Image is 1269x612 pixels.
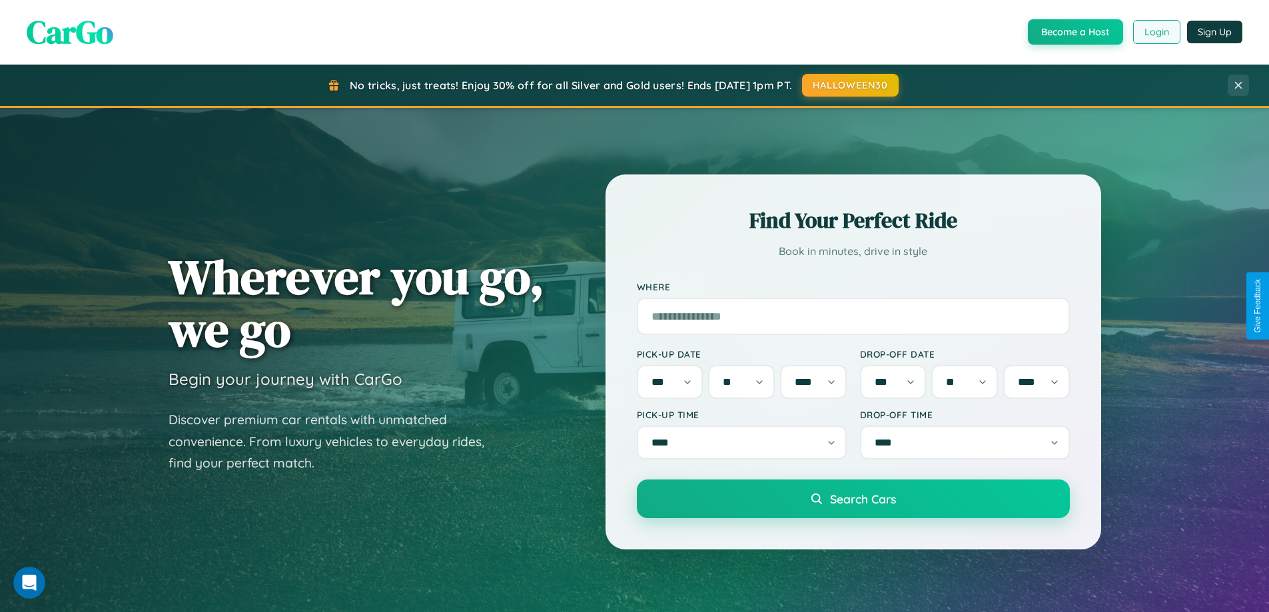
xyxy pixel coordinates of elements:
[169,409,502,474] p: Discover premium car rentals with unmatched convenience. From luxury vehicles to everyday rides, ...
[802,74,899,97] button: HALLOWEEN30
[13,567,45,599] iframe: Intercom live chat
[169,250,544,356] h1: Wherever you go, we go
[27,10,113,54] span: CarGo
[860,348,1070,360] label: Drop-off Date
[637,281,1070,292] label: Where
[637,348,847,360] label: Pick-up Date
[830,491,896,506] span: Search Cars
[1133,20,1180,44] button: Login
[1187,21,1242,43] button: Sign Up
[350,79,792,92] span: No tricks, just treats! Enjoy 30% off for all Silver and Gold users! Ends [DATE] 1pm PT.
[860,409,1070,420] label: Drop-off Time
[637,206,1070,235] h2: Find Your Perfect Ride
[637,409,847,420] label: Pick-up Time
[1253,279,1262,333] div: Give Feedback
[1028,19,1123,45] button: Become a Host
[169,369,402,389] h3: Begin your journey with CarGo
[637,242,1070,261] p: Book in minutes, drive in style
[637,479,1070,518] button: Search Cars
